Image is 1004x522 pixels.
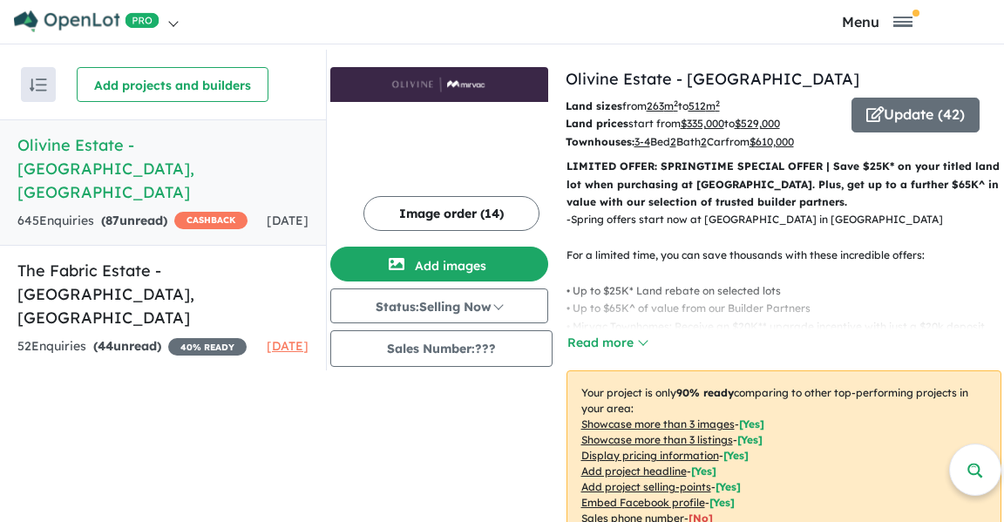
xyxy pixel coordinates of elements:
span: 44 [98,338,113,354]
img: Olivine Estate - Donnybrook Logo [337,74,541,95]
u: 2 [701,135,707,148]
button: Update (42) [851,98,980,132]
sup: 2 [716,98,720,108]
span: [DATE] [267,213,309,228]
u: 263 m [647,99,678,112]
span: [ Yes ] [723,449,749,462]
sup: 2 [674,98,678,108]
button: Image order (14) [363,196,539,231]
u: Add project selling-points [581,480,711,493]
p: start from [566,115,838,132]
div: 645 Enquir ies [17,211,248,232]
u: Add project headline [581,464,687,478]
u: Showcase more than 3 images [581,417,735,430]
strong: ( unread) [101,213,167,228]
span: [ Yes ] [716,480,741,493]
h5: The Fabric Estate - [GEOGRAPHIC_DATA] , [GEOGRAPHIC_DATA] [17,259,309,329]
span: [ Yes ] [739,417,764,430]
u: Display pricing information [581,449,719,462]
div: 52 Enquir ies [17,336,247,357]
span: to [678,99,720,112]
span: [DATE] [267,338,309,354]
p: from [566,98,838,115]
b: Land prices [566,117,628,130]
img: Openlot PRO Logo White [14,10,159,32]
u: 2 [670,135,676,148]
p: Bed Bath Car from [566,133,838,151]
button: Add images [330,247,548,281]
span: [ Yes ] [737,433,763,446]
img: sort.svg [30,78,47,92]
u: $ 335,000 [681,117,724,130]
strong: ( unread) [93,338,161,354]
span: 87 [105,213,119,228]
button: Status:Selling Now [330,288,548,323]
a: Olivine Estate - [GEOGRAPHIC_DATA] [566,69,859,89]
a: Olivine Estate - Donnybrook Logo [330,67,548,240]
b: Land sizes [566,99,622,112]
p: LIMITED OFFER: SPRINGTIME SPECIAL OFFER | Save $25K* on your titled land lot when purchasing at [... [566,158,1001,211]
u: $ 610,000 [750,135,794,148]
button: Sales Number:??? [330,330,553,367]
span: CASHBACK [174,212,248,229]
span: to [724,117,780,130]
u: 3-4 [634,135,650,148]
h5: Olivine Estate - [GEOGRAPHIC_DATA] , [GEOGRAPHIC_DATA] [17,133,309,204]
b: Townhouses: [566,135,634,148]
u: 512 m [689,99,720,112]
span: [ Yes ] [709,496,735,509]
b: 90 % ready [676,386,734,399]
button: Toggle navigation [756,13,1001,30]
button: Read more [566,333,648,353]
span: [ Yes ] [691,464,716,478]
span: 40 % READY [168,338,247,356]
u: Embed Facebook profile [581,496,705,509]
u: Showcase more than 3 listings [581,433,733,446]
u: $ 529,000 [735,117,780,130]
button: Add projects and builders [77,67,268,102]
